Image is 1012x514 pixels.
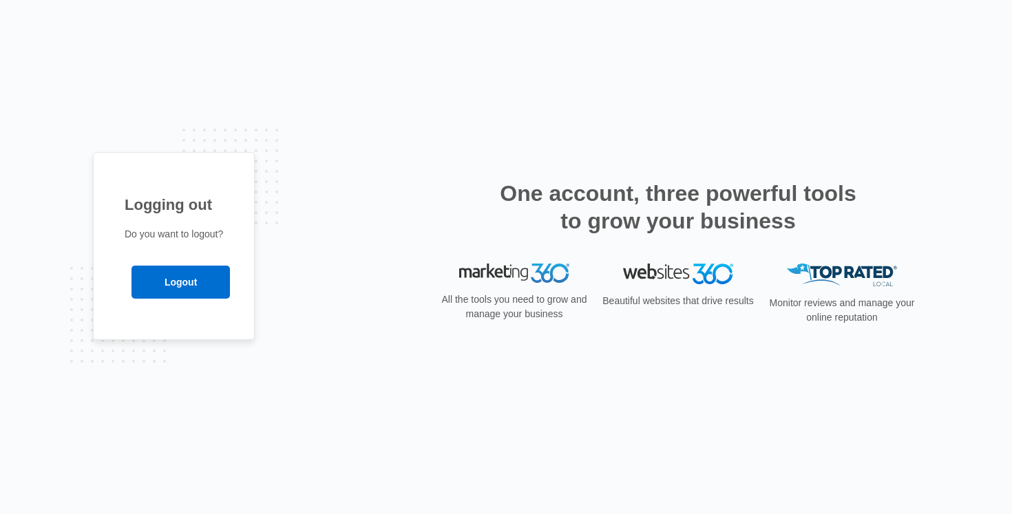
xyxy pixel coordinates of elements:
h1: Logging out [125,193,223,216]
img: Top Rated Local [787,264,897,286]
img: Websites 360 [623,264,733,283]
p: Do you want to logout? [125,227,223,242]
h2: One account, three powerful tools to grow your business [496,180,861,235]
p: Monitor reviews and manage your online reputation [765,296,919,325]
p: All the tools you need to grow and manage your business [437,292,591,321]
p: Beautiful websites that drive results [601,294,755,308]
input: Logout [131,266,230,299]
img: Marketing 360 [459,264,569,283]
